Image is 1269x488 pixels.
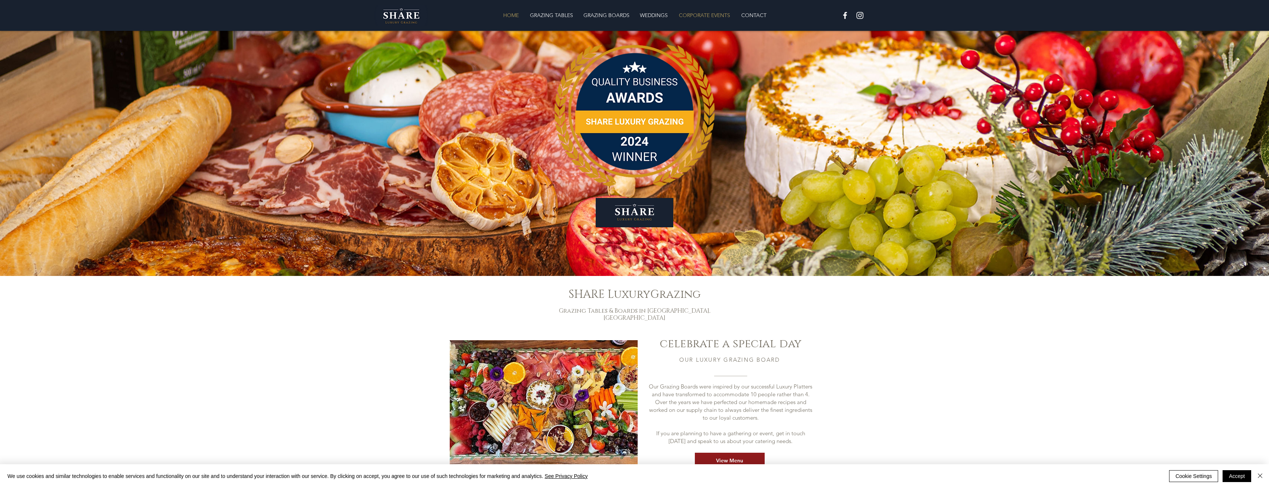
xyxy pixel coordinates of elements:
img: White Facebook Icon [840,11,850,20]
a: CORPORATE EVENTS [673,8,736,23]
span: Grazing [650,287,701,302]
p: GRAZING BOARDS [580,8,633,23]
a: GRAZING TABLES [524,8,578,23]
a: CONTACT [736,8,772,23]
button: Accept [1223,470,1251,482]
img: Party Grazing Board - Share Luxury Grazing_edited.jpg [450,340,638,465]
p: Our Grazing Boards were inspired by our successful Luxury Platters and have transformed to accomm... [648,383,813,429]
nav: Site [453,8,816,23]
span: We use cookies and similar technologies to enable services and functionality on our site and to u... [7,473,588,479]
img: Close [1256,471,1265,480]
a: HOME [497,8,524,23]
p: WEDDINGS [636,8,671,23]
p: HOME [500,8,523,23]
a: WEDDINGS [634,8,673,23]
a: GRAZING BOARDS [578,8,634,23]
a: View Menu [695,453,765,469]
span: s in [GEOGRAPHIC_DATA], [GEOGRAPHIC_DATA] [603,307,710,322]
h2: celebrate a special day [646,336,815,352]
span: OUR LUXURY GRAZING BOARD [679,356,780,363]
span: Grazing Tables & Board [559,307,635,315]
img: White Instagram Icon [855,11,865,20]
p: If you are planning to have a gathering or event, get in touch [DATE] and speak to us about your ... [648,429,813,445]
p: CONTACT [738,8,770,23]
ul: Social Bar [840,11,865,20]
button: Close [1256,470,1265,482]
span: View Menu [716,457,743,465]
span: ury [629,287,650,302]
p: CORPORATE EVENTS [675,8,734,23]
span: SHARE Lux [569,287,629,302]
a: See Privacy Policy [545,473,588,479]
button: Cookie Settings [1169,470,1218,482]
iframe: Wix Chat [1234,453,1269,488]
img: Share Luxury Grazing Logo.png [374,5,428,26]
p: GRAZING TABLES [526,8,577,23]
